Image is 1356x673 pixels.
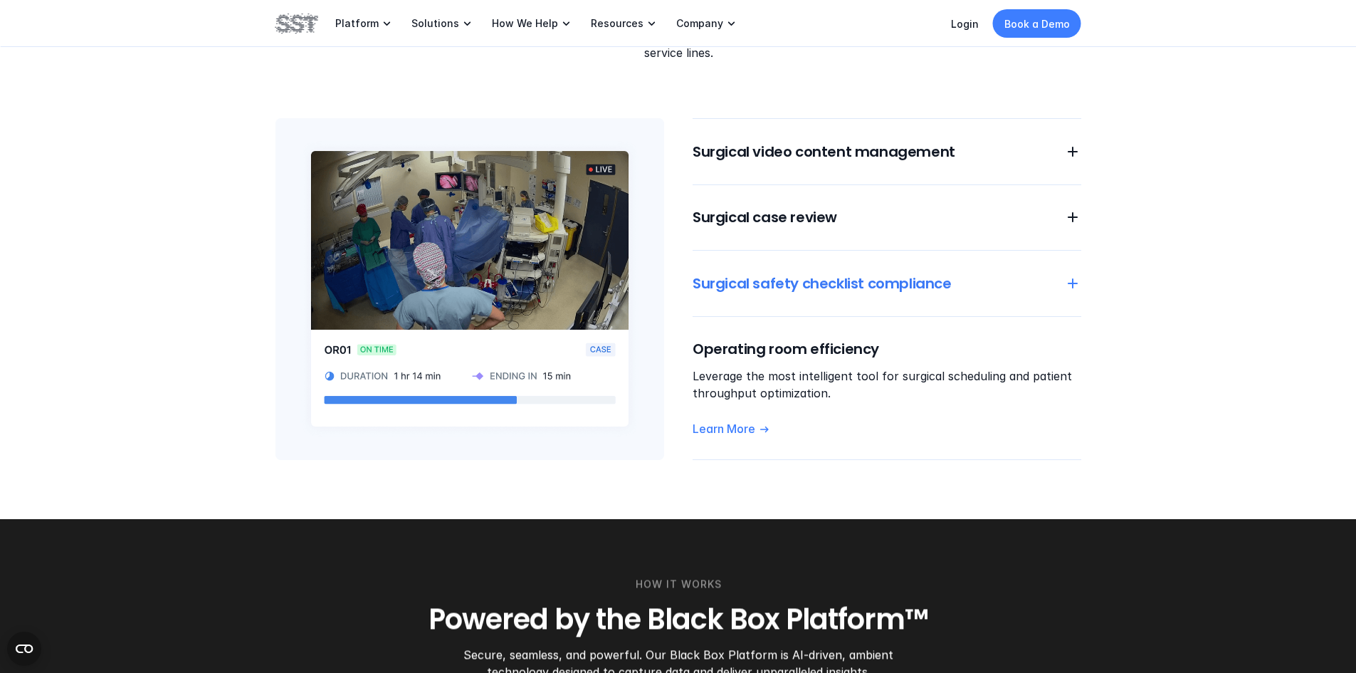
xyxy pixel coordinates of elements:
button: Open CMP widget [7,632,41,666]
p: Learn More [693,422,755,437]
h6: Surgical video content management [693,142,1047,162]
h6: Surgical safety checklist compliance [693,273,1047,293]
img: SST logo [275,11,318,36]
p: Book a Demo [1004,16,1070,31]
a: Login [951,18,979,30]
p: Our all-in-one solution includes four software modules specifically designed to illuminate how su... [436,10,920,61]
p: Company [676,17,723,30]
p: Solutions [411,17,459,30]
p: Platform [335,17,379,30]
p: Resources [591,17,643,30]
p: HOW IT WORKS [635,576,721,592]
img: Image of a surgery taking place [275,118,664,460]
a: Learn More [693,422,1081,437]
h6: Surgical case review [693,207,1047,227]
h6: Operating room efficiency [693,339,1081,359]
p: How We Help [492,17,558,30]
a: Book a Demo [993,9,1081,38]
h3: Powered by the Black Box Platform™ [275,600,1081,637]
p: Leverage the most intelligent tool for surgical scheduling and patient throughput optimization. [693,367,1081,402]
